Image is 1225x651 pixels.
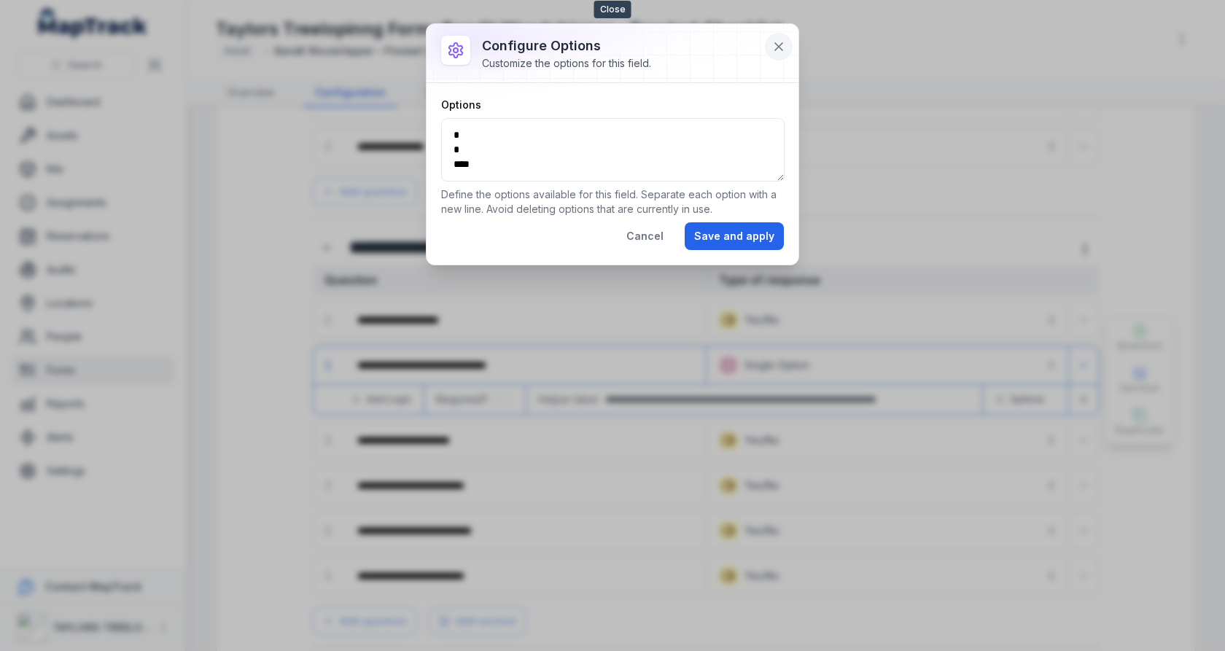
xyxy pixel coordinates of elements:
button: Save and apply [685,222,784,250]
h3: Configure options [482,36,651,56]
div: Customize the options for this field. [482,56,651,71]
span: Close [594,1,631,18]
button: Cancel [617,222,673,250]
label: Options [441,98,481,112]
p: Define the options available for this field. Separate each option with a new line. Avoid deleting... [441,187,784,217]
